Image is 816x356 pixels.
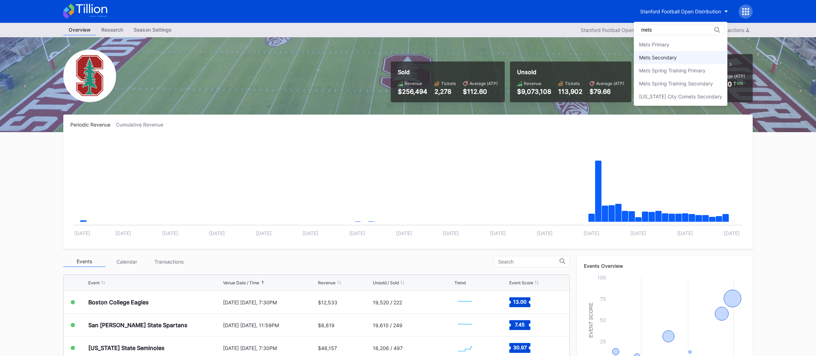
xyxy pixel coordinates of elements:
[639,93,722,99] div: [US_STATE] City Comets Secondary
[639,80,713,86] div: Mets Spring Training Secondary
[639,54,677,60] div: Mets Secondary
[641,27,703,33] input: Search
[639,41,669,47] div: Mets Primary
[639,67,706,73] div: Mets Spring Training Primary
